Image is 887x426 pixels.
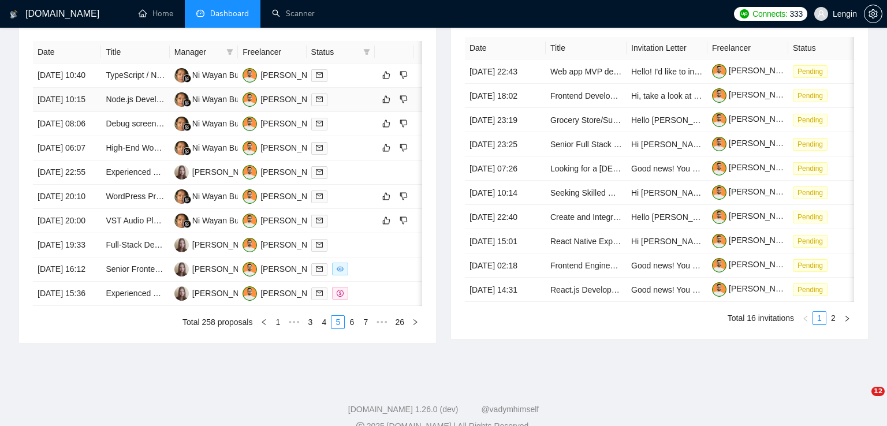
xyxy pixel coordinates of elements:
th: Freelancer [707,37,788,59]
span: ••• [372,315,391,329]
button: right [408,315,422,329]
span: user [817,10,825,18]
button: dislike [397,68,411,82]
img: c1NLmzrk-0pBZjOo1nLSJnOz0itNHKTdmMHAt8VIsLFzaWqqsJDJtcFyV3OYvrqgu3 [712,64,726,79]
span: right [412,319,419,326]
td: Web app MVP development [546,59,627,84]
th: Date [465,37,546,59]
div: [PERSON_NAME] [260,141,327,154]
span: left [260,319,267,326]
img: c1NLmzrk-0pBZjOo1nLSJnOz0itNHKTdmMHAt8VIsLFzaWqqsJDJtcFyV3OYvrqgu3 [712,234,726,248]
span: mail [316,290,323,297]
span: Pending [793,211,828,223]
td: Create and Integrate Custom PDF Report Generator (Figma Design + PHP Dashboard Enhancements) [546,205,627,229]
span: dislike [400,143,408,152]
td: [DATE] 22:55 [33,160,101,185]
img: c1NLmzrk-0pBZjOo1nLSJnOz0itNHKTdmMHAt8VIsLFzaWqqsJDJtcFyV3OYvrqgu3 [712,137,726,151]
span: like [382,70,390,80]
a: Pending [793,139,832,148]
li: 1 [813,311,826,325]
button: like [379,92,393,106]
td: Senior Frontend Developer [101,257,169,282]
img: NW [174,189,189,204]
a: NB[PERSON_NAME] [174,264,259,273]
a: 2 [827,312,840,324]
td: Frontend Engineer (React) - Build the OS for Content! [546,253,627,278]
a: setting [864,9,882,18]
img: TM [243,286,257,301]
li: 1 [271,315,285,329]
span: 333 [789,8,802,20]
span: ••• [285,315,303,329]
span: Pending [793,162,828,175]
a: TM[PERSON_NAME] [243,215,327,225]
li: 26 [391,315,408,329]
td: Full-Stack Developer Needed for Healthcare SaaS Development [101,233,169,257]
a: Pending [793,212,832,221]
td: [DATE] 10:40 [33,63,101,88]
div: [PERSON_NAME] [260,93,327,106]
span: right [419,216,436,225]
a: [PERSON_NAME] [712,66,795,75]
td: WordPress Project [101,185,169,209]
img: upwork-logo.png [740,9,749,18]
img: TM [243,189,257,204]
td: VST Audio Plugins with Juce Coaching [101,209,169,233]
a: [PERSON_NAME] [712,139,795,148]
a: TM[PERSON_NAME] [243,191,327,200]
button: setting [864,5,882,23]
a: [PERSON_NAME] [712,211,795,221]
td: [DATE] 16:12 [33,257,101,282]
a: High-End WooCommerce WordPress Cannabis Site Development [106,143,342,152]
a: Pending [793,188,832,197]
td: Grocery Store/Supermarket Website Developer [546,108,627,132]
img: c1NLmzrk-0pBZjOo1nLSJnOz0itNHKTdmMHAt8VIsLFzaWqqsJDJtcFyV3OYvrqgu3 [712,161,726,175]
span: right [844,315,851,322]
span: left [802,315,809,322]
div: [PERSON_NAME] [260,238,327,251]
button: left [257,315,271,329]
a: Frontend Developer (React/Next) [550,91,669,100]
a: Experienced Next.js Developer for Real Estate Web App [106,167,307,177]
span: like [382,143,390,152]
button: dislike [397,214,411,227]
a: TypeScript / NodeJS Developper Needed - Admin Pannel [106,70,311,80]
a: Senior Full Stack Developer [550,140,651,149]
td: [DATE] 19:33 [33,233,101,257]
span: right [419,289,436,297]
a: TM[PERSON_NAME] [243,70,327,79]
img: NW [174,68,189,83]
img: gigradar-bm.png [183,147,191,155]
span: mail [316,72,323,79]
th: Invitation Letter [627,37,707,59]
span: mail [316,193,323,200]
span: dashboard [196,9,204,17]
li: Previous Page [799,311,813,325]
img: NB [174,238,189,252]
td: [DATE] 22:40 [465,205,546,229]
a: Senior Frontend Developer [106,264,203,274]
img: gigradar-bm.png [183,99,191,107]
a: homeHome [139,9,173,18]
td: [DATE] 07:26 [465,156,546,181]
a: [PERSON_NAME] [712,187,795,196]
span: Pending [793,283,828,296]
a: React Native Expert for AI-Powered Pregnancy App (3D Avatar + AR) [550,237,798,246]
a: TM[PERSON_NAME] [243,264,327,273]
div: [PERSON_NAME] [260,117,327,130]
td: [DATE] 22:43 [465,59,546,84]
li: Total 258 proposals [182,315,252,329]
a: 1 [813,312,826,324]
a: 26 [392,316,408,328]
a: searchScanner [272,9,315,18]
td: Debug screen not scrolling on React Frontend App [101,112,169,136]
div: Ni Wayan Budiarti [192,190,257,203]
a: TM[PERSON_NAME] [243,143,327,152]
a: Pending [793,260,832,270]
span: right [419,241,436,249]
span: dislike [400,95,408,104]
a: NB[PERSON_NAME] [174,167,259,176]
li: 2 [826,311,840,325]
a: Frontend Engineer (React) - Build the OS for Content! [550,261,743,270]
a: [PERSON_NAME] [712,114,795,124]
